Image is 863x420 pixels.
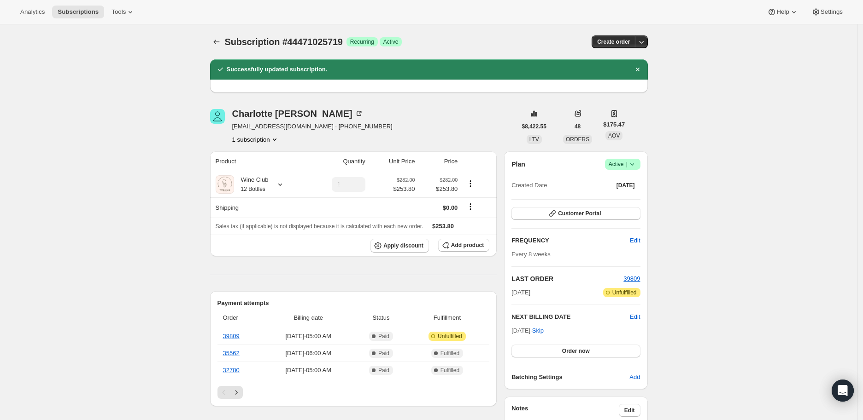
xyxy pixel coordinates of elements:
[216,175,234,194] img: product img
[230,386,243,399] button: Next
[378,367,389,374] span: Paid
[440,367,459,374] span: Fulfilled
[217,299,490,308] h2: Payment attempts
[511,327,544,334] span: [DATE] ·
[241,186,265,192] small: 12 Bottles
[232,122,393,131] span: [EMAIL_ADDRESS][DOMAIN_NAME] · [PHONE_NUMBER]
[106,6,141,18] button: Tools
[511,251,551,258] span: Every 8 weeks
[378,350,389,357] span: Paid
[597,38,630,46] span: Create order
[232,135,279,144] button: Product actions
[631,63,644,76] button: Dismiss notification
[624,233,646,248] button: Edit
[357,313,405,322] span: Status
[234,175,269,194] div: Wine Club
[806,6,848,18] button: Settings
[517,120,552,133] button: $8,422.55
[223,350,240,357] a: 35562
[58,8,99,16] span: Subscriptions
[522,123,546,130] span: $8,422.55
[227,65,328,74] h2: Successfully updated subscription.
[217,308,262,328] th: Order
[511,373,629,382] h6: Batching Settings
[210,109,225,124] span: Charlotte Walker
[611,179,640,192] button: [DATE]
[511,274,623,283] h2: LAST ORDER
[511,236,630,245] h2: FREQUENCY
[210,35,223,48] button: Subscriptions
[511,288,530,297] span: [DATE]
[619,404,640,417] button: Edit
[451,242,484,249] span: Add product
[511,207,640,220] button: Customer Portal
[624,407,635,414] span: Edit
[417,151,460,172] th: Price
[832,380,854,402] div: Open Intercom Messenger
[20,8,45,16] span: Analytics
[420,184,458,194] span: $253.80
[397,177,415,183] small: $282.00
[569,120,586,133] button: 48
[629,373,640,382] span: Add
[529,136,539,143] span: LTV
[624,370,646,385] button: Add
[232,109,364,118] div: Charlotte [PERSON_NAME]
[511,312,630,322] h2: NEXT BILLING DATE
[616,182,635,189] span: [DATE]
[440,350,459,357] span: Fulfilled
[511,345,640,357] button: Order now
[603,120,625,129] span: $175.47
[630,312,640,322] button: Edit
[623,275,640,282] a: 39809
[511,404,619,417] h3: Notes
[265,366,352,375] span: [DATE] · 05:00 AM
[626,161,627,168] span: |
[378,333,389,340] span: Paid
[223,367,240,374] a: 32780
[265,332,352,341] span: [DATE] · 05:00 AM
[438,239,489,252] button: Add product
[265,313,352,322] span: Billing date
[411,313,484,322] span: Fulfillment
[223,333,240,339] a: 39809
[217,386,490,399] nav: Pagination
[52,6,104,18] button: Subscriptions
[383,38,399,46] span: Active
[511,181,547,190] span: Created Date
[210,151,306,172] th: Product
[216,223,423,230] span: Sales tax (if applicable) is not displayed because it is calculated with each new order.
[575,123,581,130] span: 48
[463,201,478,212] button: Shipping actions
[463,178,478,189] button: Product actions
[762,6,804,18] button: Help
[210,197,306,218] th: Shipping
[821,8,843,16] span: Settings
[566,136,589,143] span: ORDERS
[776,8,789,16] span: Help
[532,326,544,335] span: Skip
[443,204,458,211] span: $0.00
[368,151,418,172] th: Unit Price
[432,223,454,230] span: $253.80
[511,160,525,169] h2: Plan
[225,37,343,47] span: Subscription #44471025719
[609,160,637,169] span: Active
[592,35,635,48] button: Create order
[562,347,590,355] span: Order now
[438,333,462,340] span: Unfulfilled
[393,184,415,194] span: $253.80
[623,274,640,283] button: 39809
[306,151,368,172] th: Quantity
[350,38,374,46] span: Recurring
[383,242,423,249] span: Apply discount
[558,210,601,217] span: Customer Portal
[112,8,126,16] span: Tools
[630,236,640,245] span: Edit
[265,349,352,358] span: [DATE] · 06:00 AM
[527,323,549,338] button: Skip
[608,132,620,139] span: AOV
[440,177,458,183] small: $282.00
